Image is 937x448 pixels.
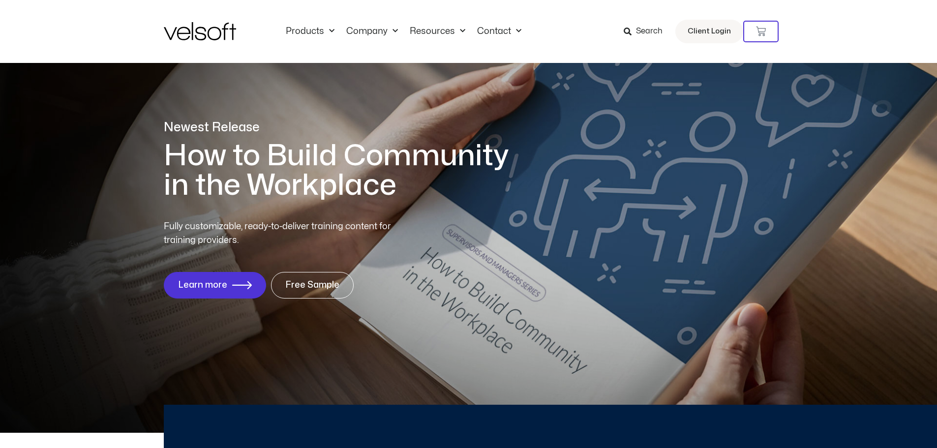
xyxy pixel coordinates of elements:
nav: Menu [280,26,527,37]
a: Free Sample [271,272,354,299]
p: Fully customizable, ready-to-deliver training content for training providers. [164,220,409,247]
img: Velsoft Training Materials [164,22,236,40]
h1: How to Build Community in the Workplace [164,141,523,200]
span: Free Sample [285,280,339,290]
a: CompanyMenu Toggle [340,26,404,37]
a: ContactMenu Toggle [471,26,527,37]
a: Search [624,23,669,40]
span: Client Login [688,25,731,38]
a: Client Login [675,20,743,43]
a: ProductsMenu Toggle [280,26,340,37]
span: Learn more [178,280,227,290]
p: Newest Release [164,119,523,136]
a: Learn more [164,272,266,299]
span: Search [636,25,663,38]
a: ResourcesMenu Toggle [404,26,471,37]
